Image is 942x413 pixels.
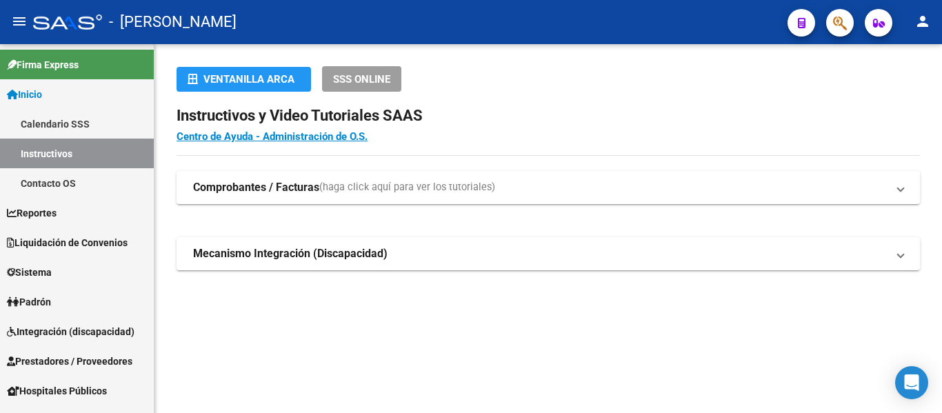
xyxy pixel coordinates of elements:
button: SSS ONLINE [322,66,401,92]
span: Padrón [7,294,51,310]
div: Open Intercom Messenger [895,366,928,399]
strong: Comprobantes / Facturas [193,180,319,195]
span: SSS ONLINE [333,73,390,85]
a: Centro de Ayuda - Administración de O.S. [177,130,368,143]
mat-icon: person [914,13,931,30]
span: Reportes [7,205,57,221]
span: Sistema [7,265,52,280]
mat-icon: menu [11,13,28,30]
h2: Instructivos y Video Tutoriales SAAS [177,103,920,129]
mat-expansion-panel-header: Mecanismo Integración (Discapacidad) [177,237,920,270]
button: Ventanilla ARCA [177,67,311,92]
span: - [PERSON_NAME] [109,7,237,37]
span: Hospitales Públicos [7,383,107,399]
strong: Mecanismo Integración (Discapacidad) [193,246,388,261]
div: Ventanilla ARCA [188,67,300,92]
span: (haga click aquí para ver los tutoriales) [319,180,495,195]
span: Firma Express [7,57,79,72]
mat-expansion-panel-header: Comprobantes / Facturas(haga click aquí para ver los tutoriales) [177,171,920,204]
span: Inicio [7,87,42,102]
span: Liquidación de Convenios [7,235,128,250]
span: Prestadores / Proveedores [7,354,132,369]
span: Integración (discapacidad) [7,324,134,339]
